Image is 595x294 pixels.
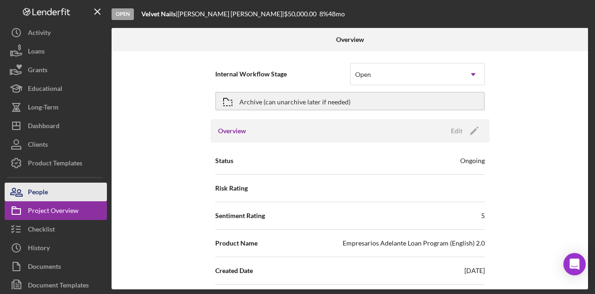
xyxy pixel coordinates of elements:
[28,79,62,100] div: Educational
[5,23,107,42] button: Activity
[5,116,107,135] button: Dashboard
[5,239,107,257] button: History
[215,239,258,248] span: Product Name
[481,211,485,220] div: 5
[460,156,485,165] div: Ongoing
[239,93,350,109] div: Archive (can unarchive later if needed)
[5,135,107,154] button: Clients
[5,257,107,276] button: Documents
[28,154,82,175] div: Product Templates
[28,61,47,82] div: Grants
[5,98,107,116] button: Long-Term
[215,211,265,220] span: Sentiment Rating
[215,156,233,165] span: Status
[28,183,48,204] div: People
[215,266,253,275] span: Created Date
[178,10,284,18] div: [PERSON_NAME] [PERSON_NAME] |
[112,8,134,20] div: Open
[215,69,350,79] span: Internal Workflow Stage
[5,201,107,220] button: Project Overview
[5,61,107,79] button: Grants
[464,266,485,275] div: [DATE]
[5,42,107,61] button: Loans
[319,10,328,18] div: 8 %
[28,257,61,278] div: Documents
[28,23,51,44] div: Activity
[141,10,178,18] div: |
[445,124,482,138] button: Edit
[28,135,48,156] div: Clients
[215,92,485,110] button: Archive (can unarchive later if needed)
[28,98,59,119] div: Long-Term
[28,116,59,137] div: Dashboard
[141,10,176,18] b: Velvet Nails
[563,253,586,275] div: Open Intercom Messenger
[284,10,319,18] div: $50,000.00
[215,184,248,193] span: Risk Rating
[355,71,371,78] div: Open
[5,183,107,201] button: People
[28,42,45,63] div: Loans
[5,220,107,239] button: Checklist
[28,239,50,260] div: History
[28,201,79,222] div: Project Overview
[5,154,107,172] button: Product Templates
[218,126,246,136] h3: Overview
[328,10,345,18] div: 48 mo
[451,124,463,138] div: Edit
[343,239,485,248] div: Empresarios Adelante Loan Program (English) 2.0
[336,36,364,43] b: Overview
[5,79,107,98] button: Educational
[28,220,55,241] div: Checklist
